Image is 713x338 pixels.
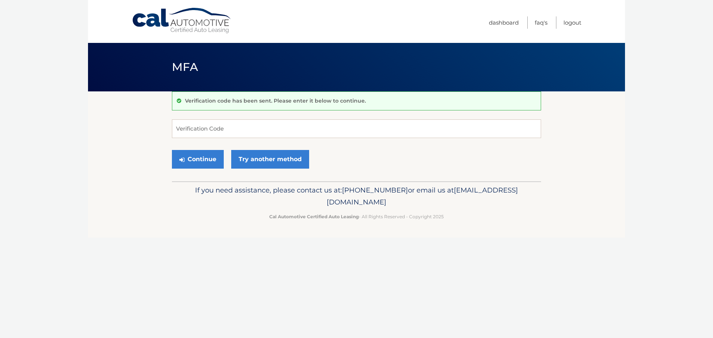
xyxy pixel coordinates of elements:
p: - All Rights Reserved - Copyright 2025 [177,213,536,220]
input: Verification Code [172,119,541,138]
p: If you need assistance, please contact us at: or email us at [177,184,536,208]
span: [EMAIL_ADDRESS][DOMAIN_NAME] [327,186,518,206]
p: Verification code has been sent. Please enter it below to continue. [185,97,366,104]
span: MFA [172,60,198,74]
a: Cal Automotive [132,7,232,34]
strong: Cal Automotive Certified Auto Leasing [269,214,359,219]
a: Try another method [231,150,309,169]
a: Logout [563,16,581,29]
a: FAQ's [535,16,547,29]
span: [PHONE_NUMBER] [342,186,408,194]
a: Dashboard [489,16,519,29]
button: Continue [172,150,224,169]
